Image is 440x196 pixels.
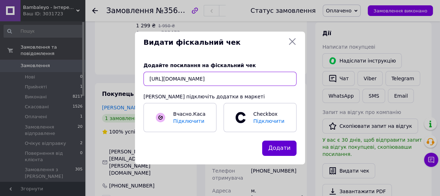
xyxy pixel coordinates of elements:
a: CheckboxПідключити [224,103,297,132]
span: Вчасно.Каса [173,111,205,117]
span: Підключити [173,118,204,124]
span: Видати фіскальний чек [143,37,285,48]
div: [PERSON_NAME] підключіть додатки в маркеті [143,93,297,100]
span: Checkbox [250,110,289,125]
span: Додайте посилання на фіскальний чек [143,62,256,68]
a: Вчасно.КасаПідключити [143,103,216,132]
span: Підключити [253,118,284,124]
button: Додати [262,141,297,156]
input: URL чека [143,72,297,86]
